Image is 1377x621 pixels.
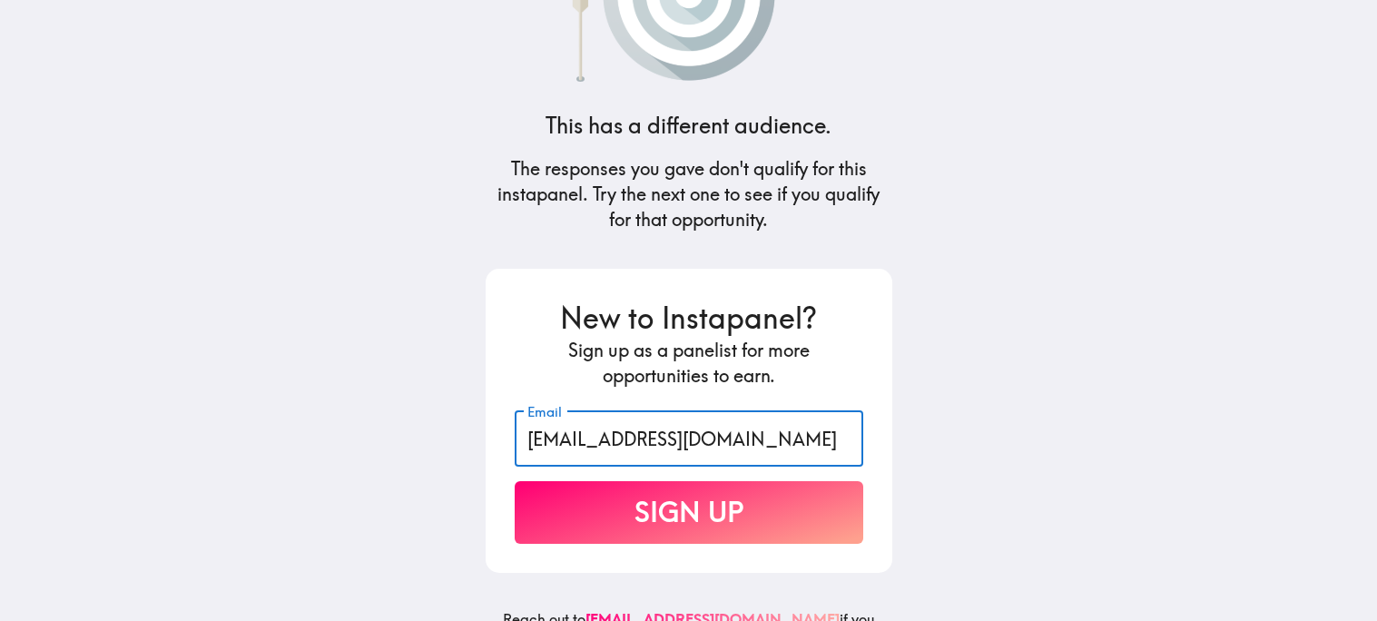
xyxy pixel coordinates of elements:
label: Email [527,402,562,422]
h3: New to Instapanel? [515,298,863,339]
h4: This has a different audience. [546,111,831,142]
h5: The responses you gave don't qualify for this instapanel. Try the next one to see if you qualify ... [486,156,892,232]
button: Sign Up [515,481,863,544]
h5: Sign up as a panelist for more opportunities to earn. [515,338,863,389]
